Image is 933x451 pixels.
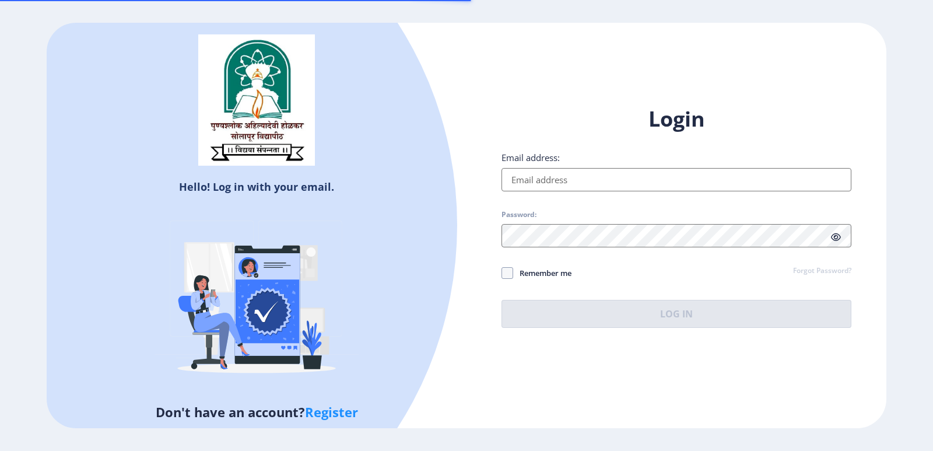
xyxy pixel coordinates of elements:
img: sulogo.png [198,34,315,166]
button: Log In [501,300,851,328]
a: Forgot Password? [793,266,851,277]
h5: Don't have an account? [55,403,458,421]
h1: Login [501,105,851,133]
span: Remember me [513,266,571,280]
input: Email address [501,168,851,191]
img: Verified-rafiki.svg [155,198,359,403]
a: Register [305,403,358,421]
label: Password: [501,210,536,219]
label: Email address: [501,152,560,163]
